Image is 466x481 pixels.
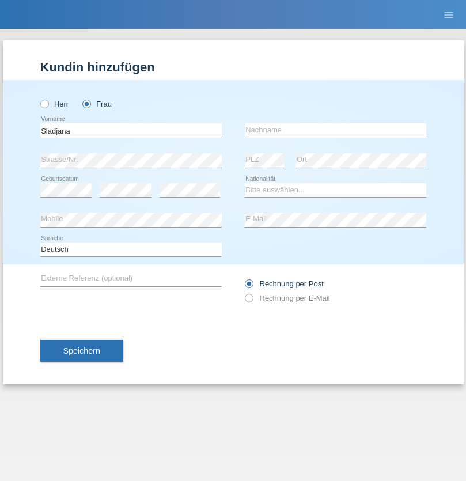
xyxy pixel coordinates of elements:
button: Speichern [40,340,123,362]
label: Herr [40,100,69,108]
input: Rechnung per Post [245,279,252,294]
h1: Kundin hinzufügen [40,60,426,74]
a: menu [437,11,460,18]
label: Rechnung per Post [245,279,324,288]
i: menu [443,9,454,21]
span: Speichern [63,346,100,355]
input: Herr [40,100,48,107]
input: Frau [82,100,90,107]
input: Rechnung per E-Mail [245,294,252,308]
label: Rechnung per E-Mail [245,294,330,302]
label: Frau [82,100,112,108]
